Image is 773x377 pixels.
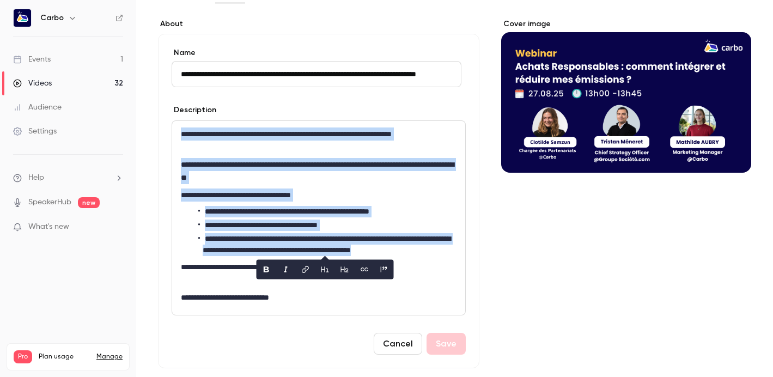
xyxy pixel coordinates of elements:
[258,261,275,278] button: bold
[13,102,62,113] div: Audience
[501,19,751,173] section: Cover image
[96,352,123,361] a: Manage
[78,197,100,208] span: new
[375,261,393,278] button: blockquote
[13,172,123,184] li: help-dropdown-opener
[28,172,44,184] span: Help
[172,47,466,58] label: Name
[297,261,314,278] button: link
[277,261,295,278] button: italic
[374,333,422,355] button: Cancel
[14,350,32,363] span: Pro
[28,197,71,208] a: SpeakerHub
[13,78,52,89] div: Videos
[172,105,216,115] label: Description
[40,13,64,23] h6: Carbo
[158,19,479,29] label: About
[110,222,123,232] iframe: Noticeable Trigger
[13,126,57,137] div: Settings
[28,221,69,233] span: What's new
[172,120,466,315] section: description
[14,9,31,27] img: Carbo
[13,54,51,65] div: Events
[501,19,751,29] label: Cover image
[39,352,90,361] span: Plan usage
[172,121,465,315] div: editor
